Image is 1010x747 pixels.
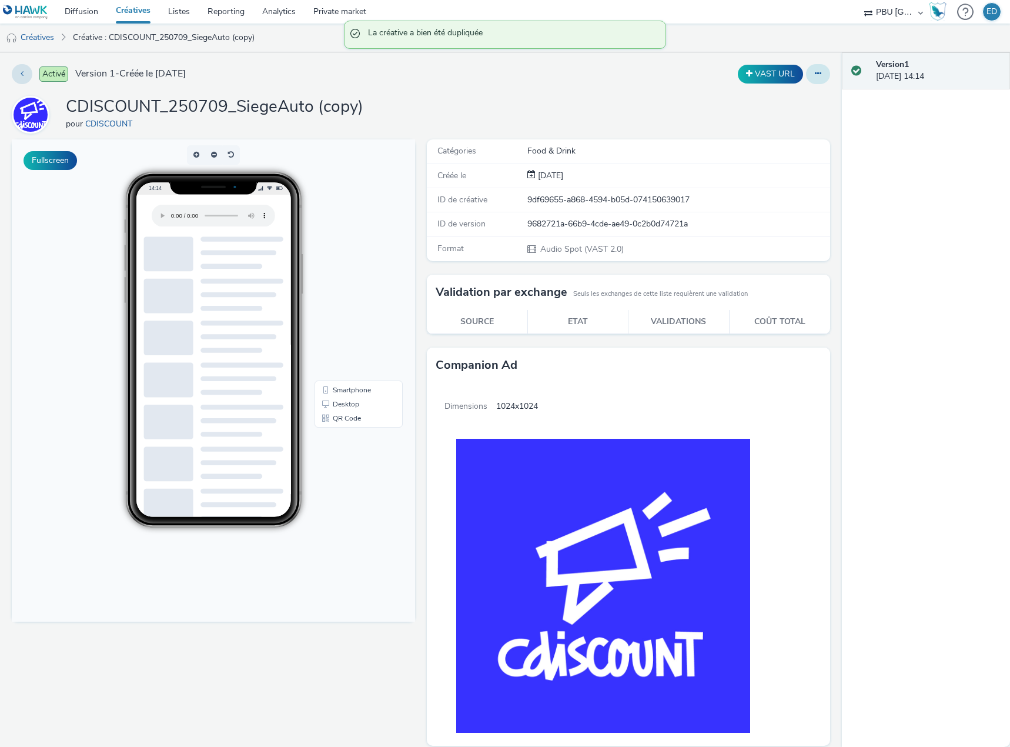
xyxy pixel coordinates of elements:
[321,247,359,254] span: Smartphone
[437,170,466,181] span: Créée le
[305,272,389,286] li: QR Code
[368,27,654,42] span: La créative a bien été dupliquée
[3,5,48,19] img: undefined Logo
[527,310,628,334] th: Etat
[321,261,347,268] span: Desktop
[436,356,517,374] h3: Companion Ad
[536,170,563,182] div: Création 26 août 2025, 14:14
[24,151,77,170] button: Fullscreen
[929,2,947,21] img: Hawk Academy
[437,145,476,156] span: Catégories
[527,218,829,230] div: 9682721a-66b9-4cde-ae49-0c2b0d74721a
[305,258,389,272] li: Desktop
[137,45,150,52] span: 14:14
[85,118,137,129] a: CDISCOUNT
[427,383,496,430] span: Dimensions
[986,3,997,21] div: ED
[436,284,567,301] h3: Validation par exchange
[437,194,487,205] span: ID de créative
[305,244,389,258] li: Smartphone
[573,289,748,299] small: Seuls les exchanges de cette liste requièrent une validation
[738,65,803,84] button: VAST URL
[66,118,85,129] span: pour
[729,310,830,334] th: Coût total
[876,59,909,70] strong: Version 1
[39,66,68,82] span: Activé
[14,98,48,132] img: CDISCOUNT
[539,244,624,255] span: Audio Spot (VAST 2.0)
[876,59,1001,83] div: [DATE] 14:14
[75,67,186,81] span: Version 1 - Créée le [DATE]
[929,2,951,21] a: Hawk Academy
[536,170,563,181] span: [DATE]
[321,275,349,282] span: QR Code
[12,109,54,120] a: CDISCOUNT
[496,383,538,430] span: 1024x1024
[67,24,260,52] a: Créative : CDISCOUNT_250709_SiegeAuto (copy)
[527,194,829,206] div: 9df69655-a868-4594-b05d-074150639017
[66,96,363,118] h1: CDISCOUNT_250709_SiegeAuto (copy)
[527,145,829,157] div: Food & Drink
[6,32,18,44] img: audio
[437,243,464,254] span: Format
[437,218,486,229] span: ID de version
[628,310,729,334] th: Validations
[427,430,759,742] img: Companion Ad
[735,65,806,84] div: Dupliquer la créative en un VAST URL
[427,310,527,334] th: Source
